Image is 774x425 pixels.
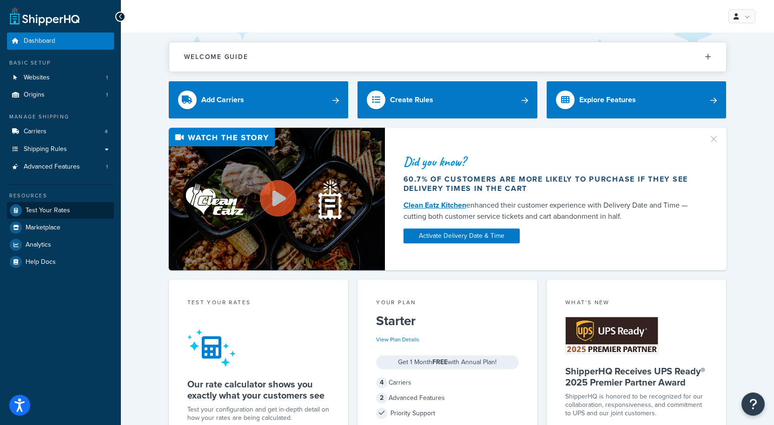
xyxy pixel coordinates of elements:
[169,42,726,72] button: Welcome Guide
[565,298,708,309] div: What's New
[106,74,108,82] span: 1
[187,405,330,422] div: Test your configuration and get in-depth detail on how your rates are being calculated.
[106,163,108,171] span: 1
[7,113,114,121] div: Manage Shipping
[404,175,697,193] div: 60.7% of customers are more likely to purchase if they see delivery times in the cart
[7,219,114,236] a: Marketplace
[565,392,708,418] p: ShipperHQ is honored to be recognized for our collaboration, responsiveness, and commitment to UP...
[7,69,114,86] a: Websites1
[376,298,519,309] div: Your Plan
[357,81,537,118] a: Create Rules
[376,392,519,405] div: Advanced Features
[7,69,114,86] li: Websites
[376,376,519,389] div: Carriers
[187,298,330,309] div: Test your rates
[547,81,727,118] a: Explore Features
[187,379,330,401] h5: Our rate calculator shows you exactly what your customers see
[24,145,67,153] span: Shipping Rules
[7,236,114,253] a: Analytics
[7,123,114,140] a: Carriers4
[26,207,70,215] span: Test Your Rates
[7,192,114,200] div: Resources
[376,335,419,344] a: View Plan Details
[376,392,387,404] span: 2
[404,155,697,168] div: Did you know?
[376,314,519,328] h5: Starter
[7,141,114,158] a: Shipping Rules
[7,158,114,176] li: Advanced Features
[106,91,108,99] span: 1
[169,81,349,118] a: Add Carriers
[404,200,697,222] div: enhanced their customer experience with Delivery Date and Time — cutting both customer service ti...
[7,86,114,104] li: Origins
[376,377,387,388] span: 4
[565,366,708,388] h5: ShipperHQ Receives UPS Ready® 2025 Premier Partner Award
[376,355,519,369] div: Get 1 Month with Annual Plan!
[24,163,80,171] span: Advanced Features
[390,93,433,106] div: Create Rules
[24,37,55,45] span: Dashboard
[7,158,114,176] a: Advanced Features1
[376,407,519,420] div: Priority Support
[7,123,114,140] li: Carriers
[404,200,466,210] a: Clean Eatz Kitchen
[7,202,114,219] a: Test Your Rates
[24,128,46,136] span: Carriers
[26,241,51,249] span: Analytics
[579,93,636,106] div: Explore Features
[404,229,520,243] a: Activate Delivery Date & Time
[7,86,114,104] a: Origins1
[741,392,765,416] button: Open Resource Center
[201,93,244,106] div: Add Carriers
[26,224,60,232] span: Marketplace
[169,128,385,270] img: Video thumbnail
[432,357,448,367] strong: FREE
[7,254,114,270] a: Help Docs
[24,91,45,99] span: Origins
[7,59,114,67] div: Basic Setup
[105,128,108,136] span: 4
[24,74,50,82] span: Websites
[7,33,114,50] a: Dashboard
[184,53,248,60] h2: Welcome Guide
[26,258,56,266] span: Help Docs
